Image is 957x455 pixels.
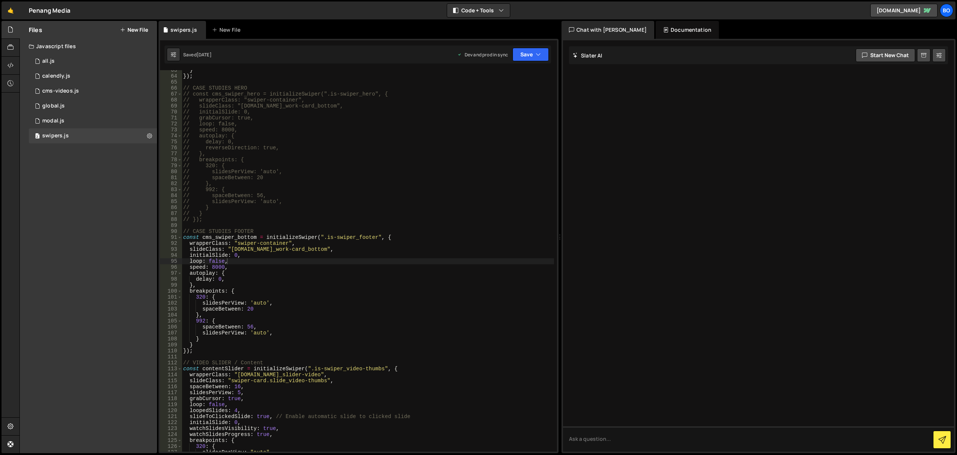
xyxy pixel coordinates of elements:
div: swipers.js [170,26,197,34]
div: 113 [160,366,182,372]
div: 99 [160,282,182,288]
div: 95 [160,258,182,264]
h2: Files [29,26,42,34]
div: 117 [160,390,182,396]
div: 94 [160,252,182,258]
div: 123 [160,426,182,431]
div: 77 [160,151,182,157]
a: 🤙 [1,1,20,19]
div: 109 [160,342,182,348]
div: 108 [160,336,182,342]
div: New File [212,26,243,34]
div: 6155/12013.js [29,128,157,143]
div: 75 [160,139,182,145]
div: 82 [160,181,182,187]
button: Save [513,48,549,61]
div: 68 [160,97,182,103]
div: all.js [42,58,55,65]
div: 96 [160,264,182,270]
div: 80 [160,169,182,175]
div: Documentation [656,21,719,39]
div: 104 [160,312,182,318]
div: 102 [160,300,182,306]
a: [DOMAIN_NAME] [870,4,938,17]
div: 6155/14218.js [29,99,157,113]
div: 118 [160,396,182,402]
div: 98 [160,276,182,282]
div: 110 [160,348,182,354]
div: 115 [160,378,182,384]
div: 76 [160,145,182,151]
div: 6155/14966.js [29,69,157,84]
div: modal.js [42,118,64,124]
div: 92 [160,240,182,246]
div: 71 [160,115,182,121]
div: 97 [160,270,182,276]
div: 67 [160,91,182,97]
a: Bo [940,4,953,17]
div: cms-videos.js [42,88,79,94]
div: 86 [160,205,182,211]
div: 90 [160,228,182,234]
button: New File [120,27,148,33]
div: 114 [160,372,182,378]
div: swipers.js [42,133,69,139]
div: 103 [160,306,182,312]
div: 106 [160,324,182,330]
div: 65 [160,79,182,85]
div: 84 [160,193,182,199]
div: calendly.js [42,73,70,80]
div: 119 [160,402,182,408]
div: 81 [160,175,182,181]
div: [DATE] [197,52,212,58]
div: 126 [160,443,182,449]
div: 101 [160,294,182,300]
div: 111 [160,354,182,360]
div: Dev and prod in sync [457,52,508,58]
h2: Slater AI [573,52,603,59]
div: Saved [183,52,212,58]
div: 72 [160,121,182,127]
div: 120 [160,408,182,414]
div: 79 [160,163,182,169]
div: 74 [160,133,182,139]
span: 2 [35,134,40,140]
div: 78 [160,157,182,163]
div: 91 [160,234,182,240]
div: 6155/14792.js [29,113,157,128]
div: 87 [160,211,182,216]
div: 107 [160,330,182,336]
div: 64 [160,73,182,79]
div: 93 [160,246,182,252]
div: 89 [160,222,182,228]
div: 125 [160,437,182,443]
div: 88 [160,216,182,222]
div: 112 [160,360,182,366]
div: 6155/32900.js [29,54,157,69]
div: 69 [160,103,182,109]
div: 124 [160,431,182,437]
div: 73 [160,127,182,133]
div: 6155/14679.js [29,84,157,99]
button: Code + Tools [447,4,510,17]
div: 63 [160,67,182,73]
div: 83 [160,187,182,193]
div: Javascript files [20,39,157,54]
div: 85 [160,199,182,205]
div: 105 [160,318,182,324]
div: 121 [160,414,182,420]
div: 122 [160,420,182,426]
div: 66 [160,85,182,91]
div: Chat with [PERSON_NAME] [561,21,654,39]
div: 70 [160,109,182,115]
div: Penang Media [29,6,70,15]
button: Start new chat [856,49,915,62]
div: 100 [160,288,182,294]
div: global.js [42,103,65,109]
div: 116 [160,384,182,390]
